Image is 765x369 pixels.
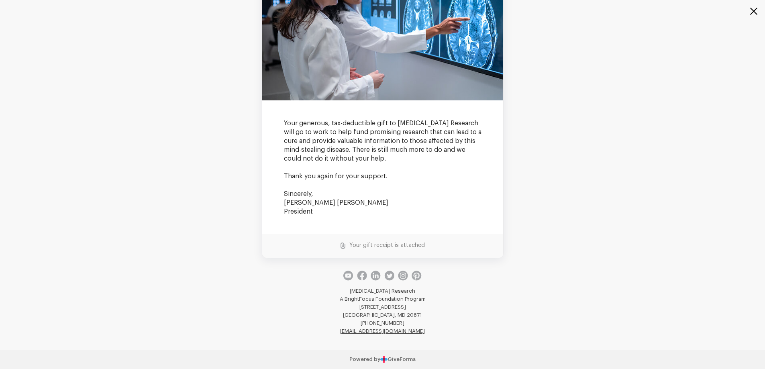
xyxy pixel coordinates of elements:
[340,288,426,318] span: [MEDICAL_DATA] Research A BrightFocus Foundation Program [STREET_ADDRESS] [GEOGRAPHIC_DATA], MD 2...
[357,271,367,281] img: facebook
[412,271,422,281] img: pinterest
[284,119,481,216] td: Your generous, tax-deductible gift to [MEDICAL_DATA] Research will go to work to help fund promis...
[384,271,394,281] img: twitter
[371,271,381,281] img: linkedin
[343,271,353,281] img: youtube
[398,271,408,281] img: instagram
[349,357,416,362] a: Powered byGiveForms
[361,320,404,326] a: [PHONE_NUMBER]
[345,242,425,249] td: Your gift receipt is attached
[340,328,425,334] a: [EMAIL_ADDRESS][DOMAIN_NAME]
